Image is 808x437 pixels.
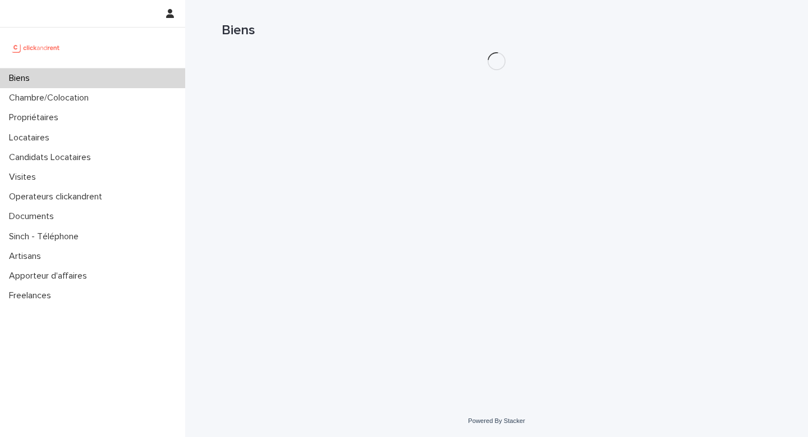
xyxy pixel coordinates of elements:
[4,251,50,262] p: Artisans
[4,73,39,84] p: Biens
[468,417,525,424] a: Powered By Stacker
[4,192,111,202] p: Operateurs clickandrent
[4,172,45,183] p: Visites
[4,271,96,281] p: Apporteur d'affaires
[4,112,67,123] p: Propriétaires
[9,37,63,59] img: UCB0brd3T0yccxBKYDjQ
[4,152,100,163] p: Candidats Locataires
[4,211,63,222] p: Documents
[4,93,98,103] p: Chambre/Colocation
[222,22,772,39] h1: Biens
[4,133,58,143] p: Locataires
[4,231,88,242] p: Sinch - Téléphone
[4,290,60,301] p: Freelances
